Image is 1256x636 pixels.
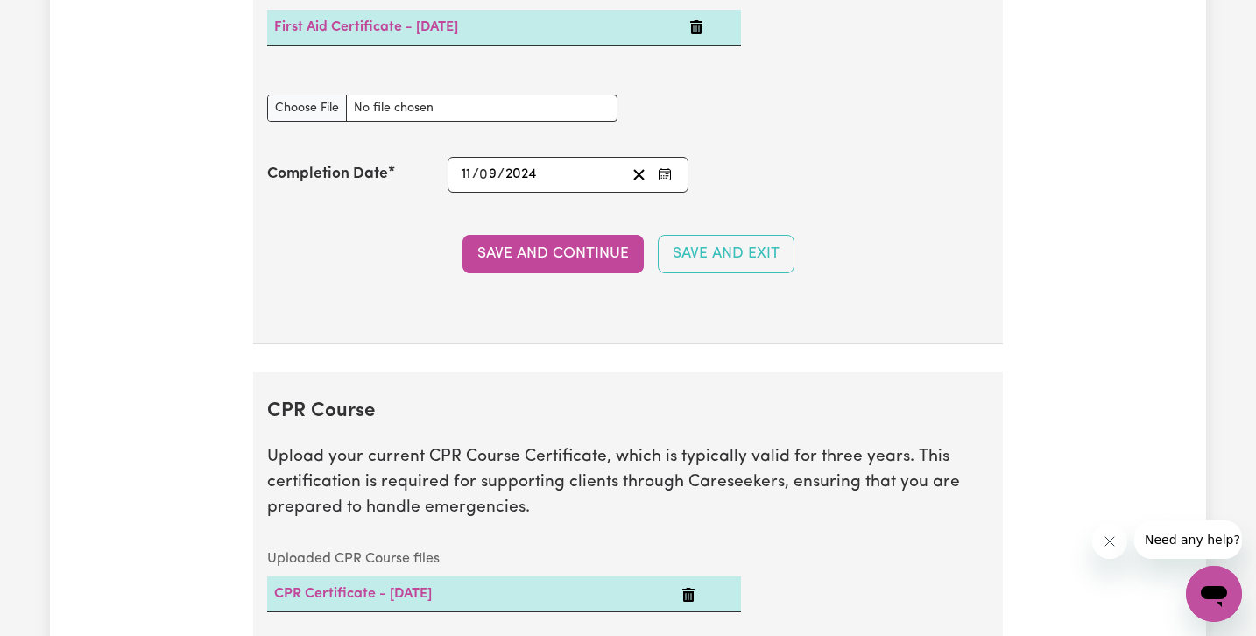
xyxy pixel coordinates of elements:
input: ---- [505,163,539,187]
button: Delete First Aid Certificate - 10/09/2024 [689,17,703,38]
a: CPR Certificate - [DATE] [274,587,432,601]
a: First Aid Certificate - [DATE] [274,20,458,34]
iframe: Message from company [1134,520,1242,559]
label: Completion Date [267,163,388,186]
button: Enter the Completion Date of your First Aid Course [653,163,677,187]
caption: Uploaded CPR Course files [267,541,741,576]
p: Upload your current CPR Course Certificate, which is typically valid for three years. This certif... [267,445,989,520]
span: 0 [479,167,488,181]
span: / [472,166,479,182]
input: -- [461,163,472,187]
iframe: Close message [1092,524,1127,559]
button: Clear date [625,163,653,187]
input: -- [480,163,497,187]
span: / [497,166,505,182]
button: Save and Exit [658,235,794,273]
button: Delete CPR Certificate - 19/09/2024 [681,583,695,604]
iframe: Button to launch messaging window [1186,566,1242,622]
button: Save and Continue [462,235,644,273]
h2: CPR Course [267,400,989,424]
